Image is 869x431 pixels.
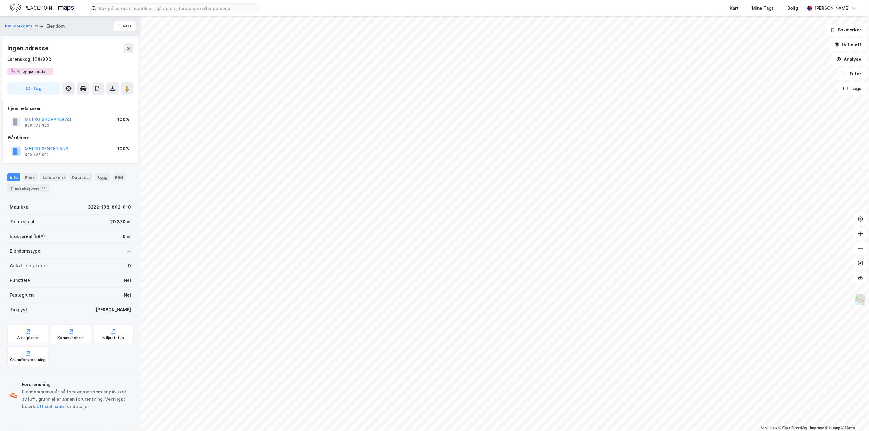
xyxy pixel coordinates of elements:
input: Søk på adresse, matrikkel, gårdeiere, leietakere eller personer [96,4,260,13]
div: 0 [128,262,131,269]
div: 3222-108-802-0-0 [88,203,131,211]
div: Grunnforurensning [10,357,46,362]
div: Bygg [95,173,110,181]
button: Bokmerker [825,24,867,36]
div: Bolig [787,5,798,12]
div: Eiendommen står på tomtegrunn som er påvirket av luft, grunn eller annen forurensning. Vennligst ... [22,388,131,410]
div: Nei [124,291,131,299]
div: Kommunekart [57,335,84,340]
div: Eiere [23,173,38,181]
img: Z [855,294,866,305]
div: Datasett [69,173,92,181]
iframe: Chat Widget [838,402,869,431]
div: [PERSON_NAME] [815,5,849,12]
div: Miljøstatus [103,335,124,340]
div: 100% [117,116,129,123]
div: Lørenskog, 108/802 [7,56,51,63]
button: Datasett [829,38,867,51]
div: 996 779 890 [25,123,49,128]
div: Ingen adresse [7,43,50,53]
a: Improve this map [810,426,840,430]
button: Tilbake [114,21,136,31]
div: Tinglyst [10,306,27,313]
div: Antall leietakere [10,262,45,269]
button: Tags [838,82,867,95]
div: ESG [113,173,126,181]
div: Eiendomstype [10,247,40,255]
a: Mapbox [761,426,778,430]
div: Eiendom [46,23,65,30]
a: OpenStreetMap [779,426,808,430]
div: 989 427 091 [25,152,49,157]
div: Mine Tags [752,5,774,12]
div: Nei [124,277,131,284]
div: Forurensning [22,381,131,388]
div: Bruksareal (BRA) [10,233,45,240]
div: 0 ㎡ [123,233,131,240]
div: Leietakere [40,173,67,181]
div: Hjemmelshaver [8,105,133,112]
div: Arealplaner [17,335,39,340]
div: 20 370 ㎡ [110,218,131,225]
button: Bibliotekgata 32 [5,23,39,29]
div: Gårdeiere [8,134,133,141]
div: Festegrunn [10,291,34,299]
div: — [127,247,131,255]
div: Tomteareal [10,218,34,225]
div: Punktleie [10,277,30,284]
button: Tag [7,82,60,95]
div: Matrikkel [10,203,30,211]
div: [PERSON_NAME] [96,306,131,313]
div: Info [7,173,20,181]
div: 100% [117,145,129,152]
div: Transaksjoner [7,184,49,192]
div: Kart [730,5,738,12]
button: Filter [837,68,867,80]
img: logo.f888ab2527a4732fd821a326f86c7f29.svg [10,3,74,13]
button: Analyse [831,53,867,65]
div: 12 [41,185,47,191]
